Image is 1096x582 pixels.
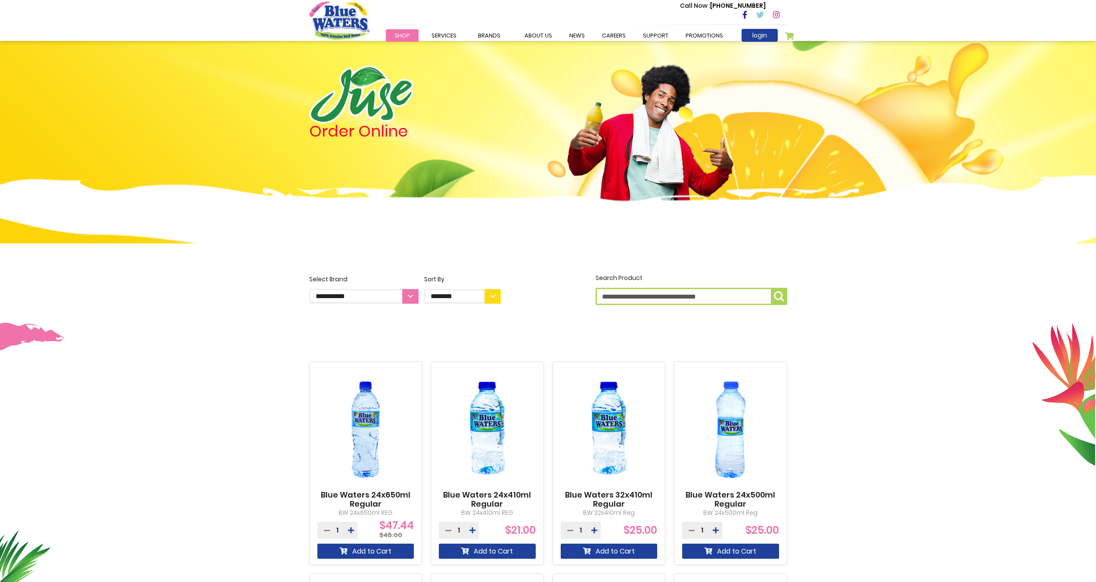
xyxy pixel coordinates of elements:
[682,508,779,517] p: BW 24x500ml Reg
[561,29,593,42] a: News
[309,1,369,39] a: store logo
[439,508,536,517] p: BW 24x410ml REG
[682,369,779,490] img: Blue Waters 24x500ml Regular
[439,490,536,509] a: Blue Waters 24x410ml Regular
[394,31,410,40] span: Shop
[624,523,657,537] span: $25.00
[596,274,787,305] label: Search Product
[680,1,766,10] p: [PHONE_NUMBER]
[317,490,414,509] a: Blue Waters 24x650ml Regular
[379,526,414,534] span: $47.44
[561,508,658,517] p: BW 32x410ml Reg
[386,29,419,42] a: Shop
[469,29,509,42] a: Brands
[634,29,677,42] a: support
[439,369,536,490] img: Blue Waters 24x410ml Regular
[677,29,732,42] a: Promotions
[566,50,734,234] img: man.png
[309,289,419,304] select: Select Brand
[439,544,536,559] button: Add to Cart
[516,29,561,42] a: about us
[309,65,413,124] img: logo
[379,531,402,539] span: $48.00
[317,508,414,517] p: BW 24x650ml REG
[309,124,501,139] h4: Order Online
[682,490,779,509] a: Blue Waters 24x500ml Regular
[774,291,784,302] img: search-icon.png
[593,29,634,42] a: careers
[478,31,500,40] span: Brands
[424,289,501,304] select: Sort By
[742,29,778,42] a: login
[680,1,710,10] span: Call Now :
[561,490,658,509] a: Blue Waters 32x410ml Regular
[317,544,414,559] button: Add to Cart
[505,523,536,537] span: $21.00
[561,369,658,490] img: Blue Waters 32x410ml Regular
[771,288,787,305] button: Search Product
[309,275,419,304] label: Select Brand
[424,275,501,284] div: Sort By
[432,31,456,40] span: Services
[317,369,414,490] img: Blue Waters 24x650ml Regular
[682,544,779,559] button: Add to Cart
[745,523,779,537] span: $25.00
[561,544,658,559] button: Add to Cart
[423,29,465,42] a: Services
[596,288,787,305] input: Search Product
